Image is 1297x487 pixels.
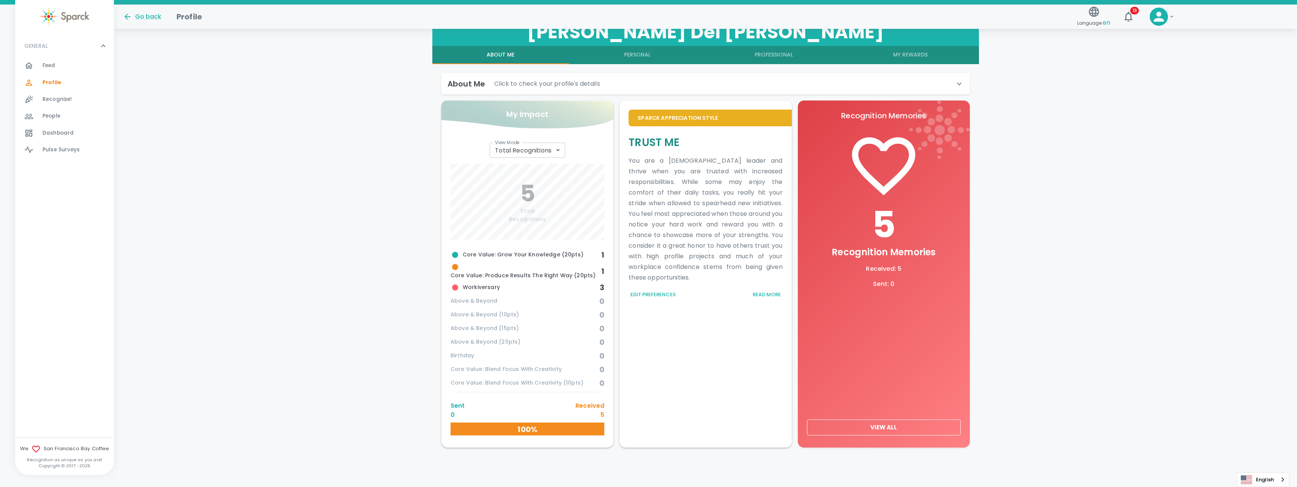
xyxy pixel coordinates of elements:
[451,250,601,259] span: Core Value: Grow Your Knowledge (20pts)
[451,423,604,435] h6: 100%
[1077,18,1110,28] span: Language:
[490,143,565,158] div: Total Recognitions
[432,46,979,64] div: full width tabs
[1237,472,1289,487] div: Language
[569,46,706,64] button: Personal
[43,129,74,137] span: Dashboard
[451,352,599,360] span: Birthday
[599,295,604,307] h6: 0
[506,108,548,120] p: My Impact
[599,350,604,362] h6: 0
[1237,472,1289,487] aside: Language selected: English
[123,12,161,21] button: Go back
[599,336,604,348] h6: 0
[1103,18,1110,27] span: en
[43,146,80,154] span: Pulse Surveys
[15,463,114,469] p: Copyright © 2017 - 2025
[451,324,599,333] span: Above & Beyond (15pts)
[15,141,114,158] a: Pulse Surveys
[601,249,604,261] h6: 1
[43,96,72,103] span: Recognize!
[15,57,114,74] a: Feed
[451,401,465,410] p: Sent
[1074,3,1113,30] button: Language:en
[1119,8,1138,26] button: 13
[451,262,601,280] span: Core Value: Produce Results The Right Way (20pts)
[43,79,61,86] span: Profile
[909,101,969,159] img: logo
[600,281,604,294] h6: 3
[451,410,465,419] p: 0
[24,42,48,50] p: GENERAL
[807,110,960,122] p: Recognition Memories
[15,125,114,141] a: Dashboard
[750,289,782,301] button: Read More
[599,363,604,375] h6: 0
[575,410,604,419] p: 5
[40,8,89,25] img: Sparck logo
[451,283,600,292] span: Workiversary
[599,377,604,389] h6: 0
[448,78,485,90] h6: About Me
[451,311,599,319] span: Above & Beyond (10pts)
[629,289,678,301] button: Edit Preferences
[807,280,960,289] p: Sent : 0
[629,156,782,283] p: You are a [DEMOGRAPHIC_DATA] leader and thrive when you are trusted with increased responsibiliti...
[1237,473,1289,487] a: English
[832,246,936,258] span: Recognition Memories
[177,11,202,23] h1: Profile
[15,74,114,91] a: Profile
[451,297,599,305] span: Above & Beyond
[842,46,979,64] button: My Rewards
[15,457,114,463] p: Recognition as unique as you are!
[494,79,600,88] p: Click to check your profile's details
[43,62,55,69] span: Feed
[495,139,520,146] label: View Mode
[432,46,569,64] button: About Me
[599,391,604,403] h6: 0
[807,204,960,246] h1: 5
[451,379,599,387] span: Core Value: Blend Focus With Creativity (10pts)
[441,73,970,94] div: About MeClick to check your profile's details
[15,91,114,108] a: Recognize!
[575,401,604,410] p: Received
[43,112,60,120] span: People
[807,419,960,435] button: View All
[599,322,604,335] h6: 0
[15,108,114,124] a: People
[451,338,599,346] span: Above & Beyond (20pts)
[451,365,599,374] span: Core Value: Blend Focus With Creativity
[629,135,782,149] h5: Trust Me
[432,22,979,43] h3: [PERSON_NAME] Del [PERSON_NAME]
[15,8,114,25] a: Sparck logo
[15,35,114,57] div: GENERAL
[706,46,842,64] button: Professional
[15,445,114,454] span: We San Francisco Bay Coffee
[807,264,960,273] p: Received : 5
[601,265,604,277] h6: 1
[638,114,782,122] p: Sparck Appreciation Style
[599,309,604,321] h6: 0
[15,57,114,161] div: GENERAL
[1130,7,1139,14] span: 13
